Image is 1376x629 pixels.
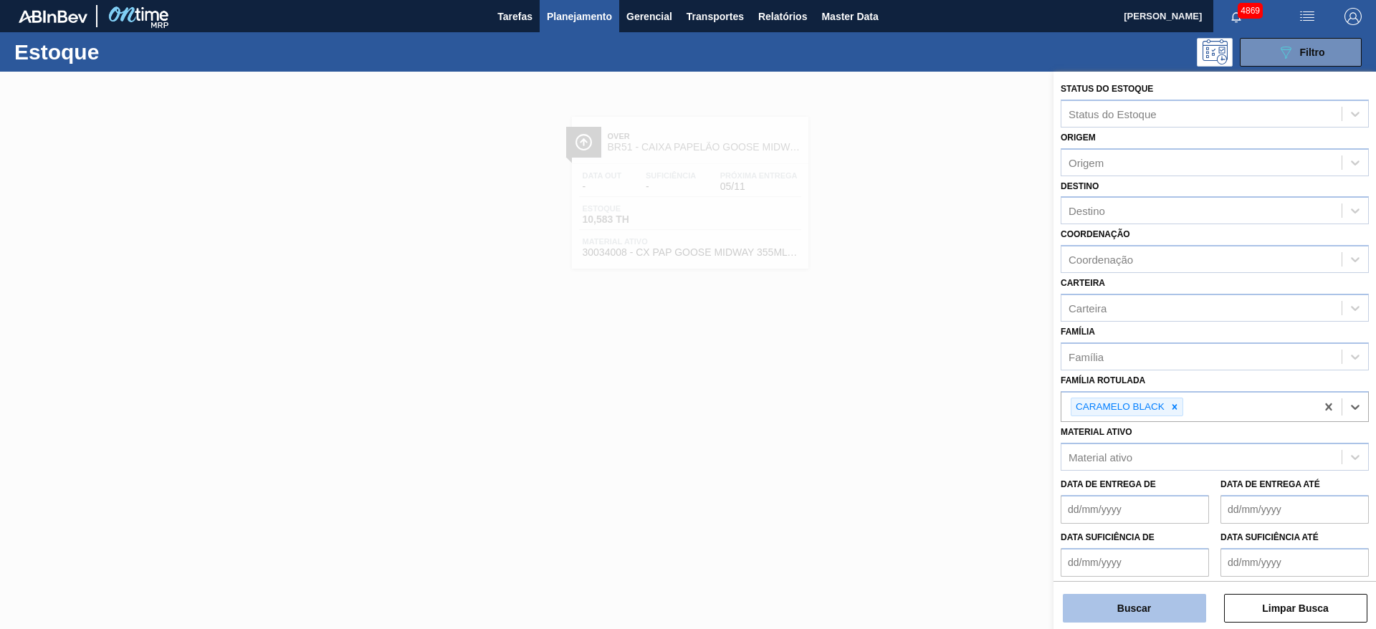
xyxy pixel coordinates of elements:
span: Gerencial [626,8,672,25]
label: Coordenação [1061,229,1130,239]
input: dd/mm/yyyy [1220,548,1369,577]
img: userActions [1299,8,1316,25]
span: Relatórios [758,8,807,25]
img: TNhmsLtSVTkK8tSr43FrP2fwEKptu5GPRR3wAAAABJRU5ErkJggg== [19,10,87,23]
div: Origem [1069,156,1104,168]
label: Status do Estoque [1061,84,1153,94]
div: Material ativo [1069,451,1132,464]
label: Origem [1061,133,1096,143]
span: 4869 [1238,3,1263,19]
label: Data suficiência de [1061,532,1155,542]
label: Data suficiência até [1220,532,1319,542]
h1: Estoque [14,44,229,60]
span: Transportes [687,8,744,25]
div: Status do Estoque [1069,107,1157,120]
span: Filtro [1300,47,1325,58]
button: Filtro [1240,38,1362,67]
span: Master Data [821,8,878,25]
div: Família [1069,350,1104,362]
label: Data de Entrega até [1220,479,1320,489]
label: Carteira [1061,278,1105,288]
button: Notificações [1213,6,1259,27]
div: Pogramando: nenhum usuário selecionado [1197,38,1233,67]
label: Família Rotulada [1061,375,1145,385]
div: CARAMELO BLACK [1071,398,1167,416]
input: dd/mm/yyyy [1220,495,1369,524]
label: Família [1061,327,1095,337]
span: Planejamento [547,8,612,25]
input: dd/mm/yyyy [1061,495,1209,524]
span: Tarefas [497,8,532,25]
input: dd/mm/yyyy [1061,548,1209,577]
div: Destino [1069,205,1105,217]
div: Carteira [1069,302,1107,314]
label: Data de Entrega de [1061,479,1156,489]
label: Destino [1061,181,1099,191]
div: Coordenação [1069,254,1133,266]
label: Material ativo [1061,427,1132,437]
img: Logout [1344,8,1362,25]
